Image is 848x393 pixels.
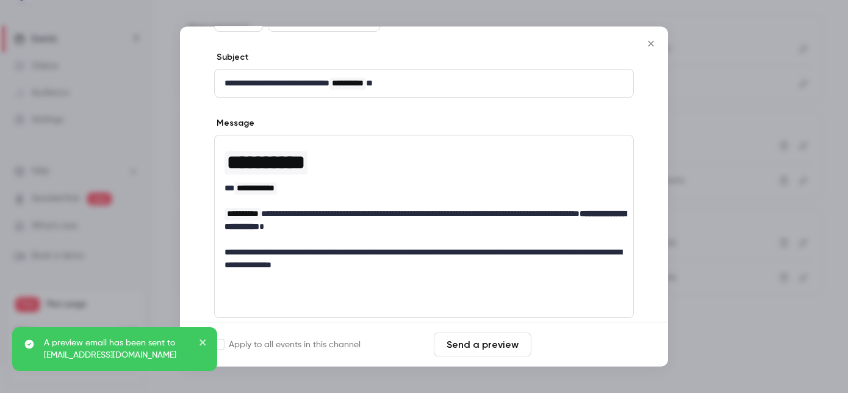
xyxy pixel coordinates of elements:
button: close [199,337,207,352]
label: Subject [214,52,249,64]
label: Apply to all events in this channel [214,339,361,351]
button: Save changes [536,333,634,357]
div: editor [215,70,633,98]
div: editor [215,136,633,279]
button: Send a preview [434,333,531,357]
button: Close [639,32,663,56]
label: Message [214,118,254,130]
p: A preview email has been sent to [EMAIL_ADDRESS][DOMAIN_NAME] [44,337,190,361]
